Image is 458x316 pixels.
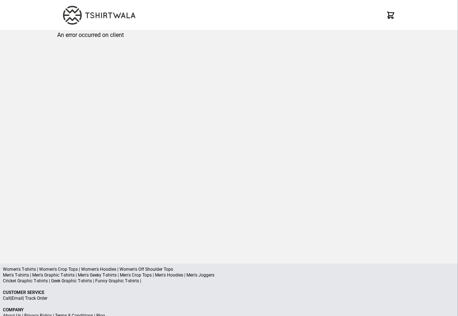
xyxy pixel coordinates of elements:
[3,307,455,313] p: Company
[3,278,455,284] p: Cricket Graphic T-shirts | Geek Graphic T-shirts | Funny Graphic T-shirts |
[57,31,401,39] p: An error occurred on client
[3,272,455,278] p: Men's T-shirts | Men's Graphic T-shirts | Men's Geeky T-shirts | Men's Crop Tops | Men's Hoodies ...
[3,296,10,301] a: Call
[12,296,23,301] a: Email
[3,295,455,301] p: | |
[25,296,47,301] a: Track Order
[3,290,455,295] p: Customer Service
[63,6,135,25] img: TW-LOGO-400-104.png
[3,266,455,272] p: Women's T-shirts | Women's Crop Tops | Women's Hoodies | Women's Off Shoulder Tops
